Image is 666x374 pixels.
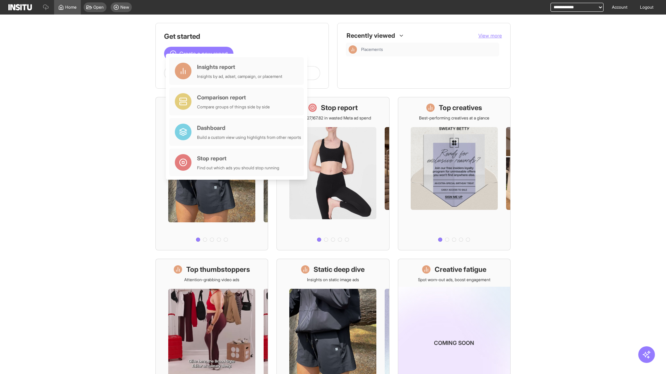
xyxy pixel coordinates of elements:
span: Placements [361,47,383,52]
a: Top creativesBest-performing creatives at a glance [398,97,511,250]
p: Best-performing creatives at a glance [419,115,489,121]
h1: Top thumbstoppers [186,265,250,274]
span: Placements [361,47,496,52]
button: View more [478,32,502,39]
span: Open [93,5,104,10]
p: Attention-grabbing video ads [184,277,239,283]
p: Insights on static image ads [307,277,359,283]
div: Stop report [197,154,279,162]
div: Find out which ads you should stop running [197,165,279,171]
button: Create a new report [164,47,233,61]
p: Save £27,167.82 in wasted Meta ad spend [294,115,371,121]
div: Comparison report [197,93,270,101]
a: Stop reportSave £27,167.82 in wasted Meta ad spend [276,97,389,250]
h1: Static deep dive [314,265,365,274]
div: Build a custom view using highlights from other reports [197,135,301,140]
div: Insights [349,45,357,54]
div: Compare groups of things side by side [197,104,270,110]
span: Create a new report [179,50,228,58]
span: View more [478,33,502,38]
h1: Get started [164,32,320,41]
a: What's live nowSee all active ads instantly [155,97,268,250]
h1: Top creatives [439,103,482,113]
span: New [120,5,129,10]
div: Dashboard [197,124,301,132]
img: Logo [8,4,32,10]
span: Home [65,5,77,10]
div: Insights by ad, adset, campaign, or placement [197,74,282,79]
h1: Stop report [321,103,358,113]
div: Insights report [197,63,282,71]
